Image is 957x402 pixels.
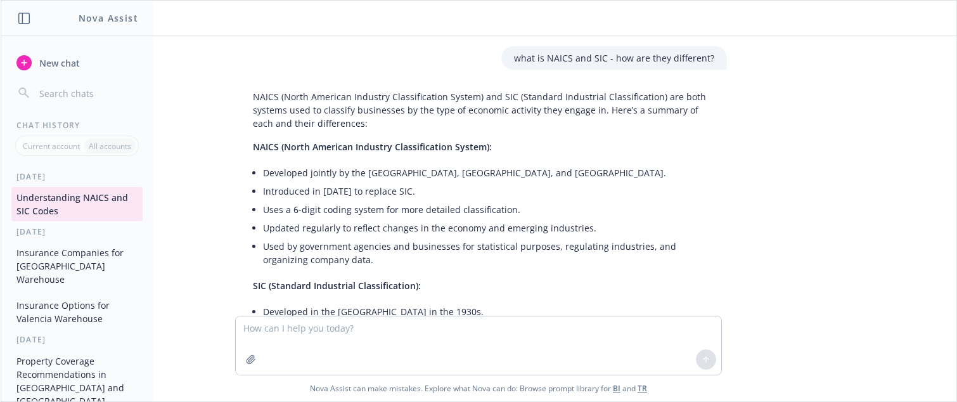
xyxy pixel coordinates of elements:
h1: Nova Assist [79,11,138,25]
span: New chat [37,56,80,70]
p: All accounts [89,141,131,152]
div: [DATE] [1,171,153,182]
li: Updated regularly to reflect changes in the economy and emerging industries. [263,219,714,237]
p: what is NAICS and SIC - how are they different? [514,51,714,65]
button: Understanding NAICS and SIC Codes [11,187,143,221]
li: Introduced in [DATE] to replace SIC. [263,182,714,200]
button: New chat [11,51,143,74]
p: Current account [23,141,80,152]
li: Developed in the [GEOGRAPHIC_DATA] in the 1930s. [263,302,714,321]
li: Used by government agencies and businesses for statistical purposes, regulating industries, and o... [263,237,714,269]
div: Chat History [1,120,153,131]
input: Search chats [37,84,138,102]
button: Insurance Options for Valencia Warehouse [11,295,143,329]
a: BI [613,383,620,394]
a: TR [638,383,647,394]
p: NAICS (North American Industry Classification System) and SIC (Standard Industrial Classification... [253,90,714,130]
div: [DATE] [1,226,153,237]
div: [DATE] [1,334,153,345]
span: NAICS (North American Industry Classification System): [253,141,492,153]
button: Insurance Companies for [GEOGRAPHIC_DATA] Warehouse [11,242,143,290]
span: Nova Assist can make mistakes. Explore what Nova can do: Browse prompt library for and [310,375,647,401]
span: SIC (Standard Industrial Classification): [253,280,421,292]
li: Uses a 6-digit coding system for more detailed classification. [263,200,714,219]
li: Developed jointly by the [GEOGRAPHIC_DATA], [GEOGRAPHIC_DATA], and [GEOGRAPHIC_DATA]. [263,164,714,182]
